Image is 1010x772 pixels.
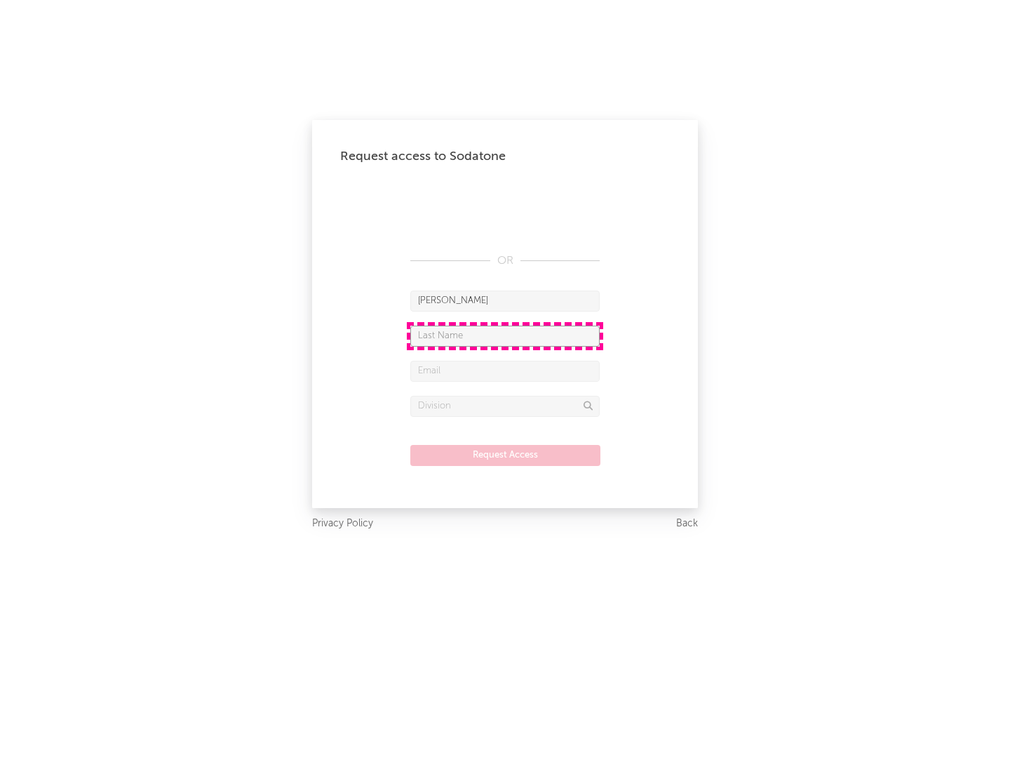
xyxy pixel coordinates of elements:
a: Privacy Policy [312,515,373,533]
a: Back [676,515,698,533]
button: Request Access [410,445,600,466]
input: First Name [410,291,600,312]
input: Email [410,361,600,382]
div: Request access to Sodatone [340,148,670,165]
div: OR [410,253,600,269]
input: Division [410,396,600,417]
input: Last Name [410,326,600,347]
